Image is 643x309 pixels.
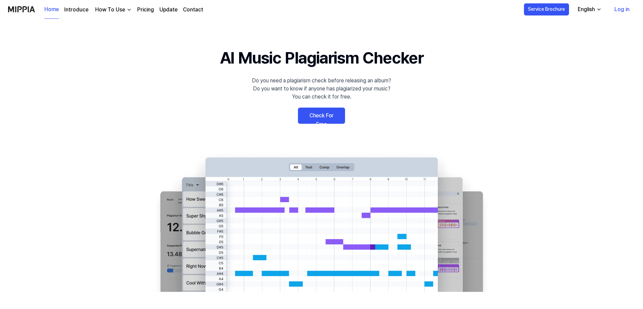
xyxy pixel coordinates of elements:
[44,0,59,19] a: Home
[298,108,345,124] a: Check For Free
[576,5,596,13] div: English
[94,6,132,14] button: How To Use
[524,3,569,15] button: Service Brochure
[126,7,132,12] img: down
[252,77,391,101] div: Do you need a plagiarism check before releasing an album? Do you want to know if anyone has plagi...
[183,6,203,14] a: Contact
[220,46,423,70] h1: AI Music Plagiarism Checker
[159,6,178,14] a: Update
[137,6,154,14] a: Pricing
[64,6,88,14] a: Introduce
[147,151,496,292] img: main Image
[572,3,606,16] button: English
[94,6,126,14] div: How To Use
